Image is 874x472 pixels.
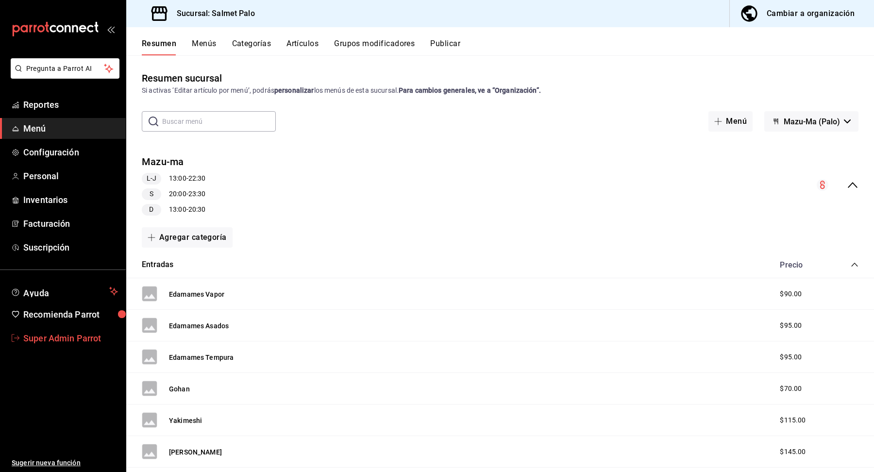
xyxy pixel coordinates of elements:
button: Edamames Vapor [169,289,224,299]
button: Menús [192,39,216,55]
div: 13:00 - 22:30 [142,173,205,185]
span: D [145,204,157,215]
button: Mazu-ma [142,155,184,169]
div: Si activas ‘Editar artículo por menú’, podrás los menús de esta sucursal. [142,85,858,96]
span: L-J [143,173,160,184]
div: collapse-menu-row [126,147,874,223]
span: Menú [23,122,118,135]
span: Reportes [23,98,118,111]
button: Edamames Tempura [169,353,234,362]
span: $95.00 [780,352,802,362]
span: S [146,189,157,199]
button: Menú [708,111,753,132]
button: collapse-category-row [851,261,858,269]
button: Pregunta a Parrot AI [11,58,119,79]
span: Personal [23,169,118,183]
span: Suscripción [23,241,118,254]
div: Cambiar a organización [767,7,855,20]
div: navigation tabs [142,39,874,55]
span: Super Admin Parrot [23,332,118,345]
button: Artículos [286,39,319,55]
button: Edamames Asados [169,321,229,331]
span: Inventarios [23,193,118,206]
button: Mazu-Ma (Palo) [764,111,858,132]
strong: personalizar [274,86,314,94]
button: Resumen [142,39,176,55]
span: Facturación [23,217,118,230]
button: Gohan [169,384,190,394]
button: [PERSON_NAME] [169,447,222,457]
span: Ayuda [23,286,105,297]
span: Sugerir nueva función [12,458,118,468]
span: $115.00 [780,415,806,425]
span: Mazu-Ma (Palo) [784,117,840,126]
div: 13:00 - 20:30 [142,204,205,216]
span: $95.00 [780,320,802,331]
button: Grupos modificadores [334,39,415,55]
button: open_drawer_menu [107,25,115,33]
button: Yakimeshi [169,416,202,425]
a: Pregunta a Parrot AI [7,70,119,81]
span: $90.00 [780,289,802,299]
div: Precio [770,260,832,270]
span: $145.00 [780,447,806,457]
input: Buscar menú [162,112,276,131]
span: $70.00 [780,384,802,394]
button: Categorías [232,39,271,55]
div: 20:00 - 23:30 [142,188,205,200]
span: Recomienda Parrot [23,308,118,321]
strong: Para cambios generales, ve a “Organización”. [399,86,541,94]
button: Entradas [142,259,173,270]
div: Resumen sucursal [142,71,222,85]
button: Publicar [430,39,460,55]
button: Agregar categoría [142,227,233,248]
span: Configuración [23,146,118,159]
span: Pregunta a Parrot AI [26,64,104,74]
h3: Sucursal: Salmet Palo [169,8,255,19]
